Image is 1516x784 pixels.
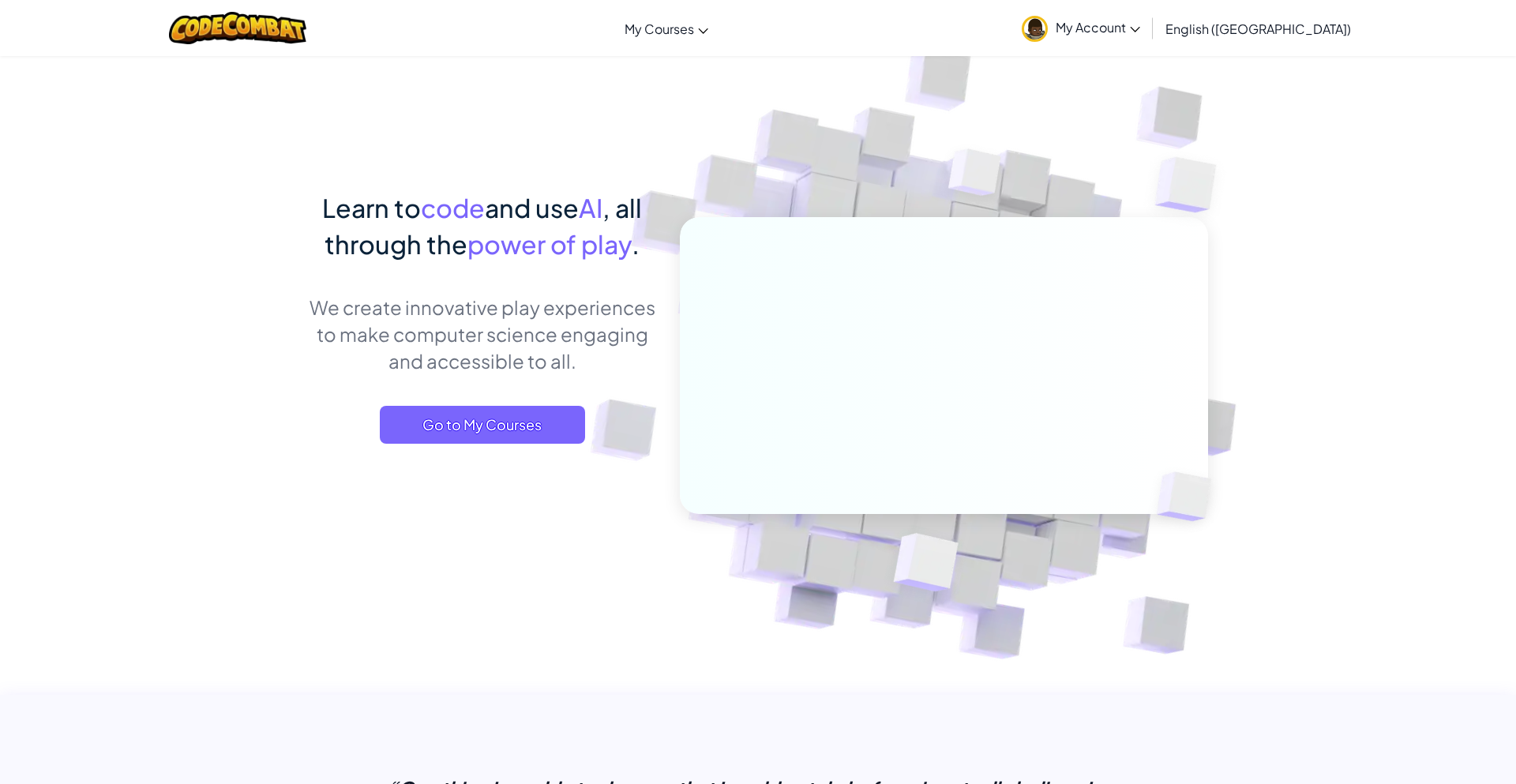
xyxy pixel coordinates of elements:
[308,294,656,374] p: We create innovative play experiences to make computer science engaging and accessible to all.
[632,228,640,260] span: .
[169,12,307,44] img: CodeCombat logo
[1158,7,1359,50] a: English ([GEOGRAPHIC_DATA])
[421,192,485,223] span: code
[485,192,579,223] span: and use
[1124,118,1260,252] img: Overlap cubes
[1131,439,1249,554] img: Overlap cubes
[1165,21,1351,37] span: English ([GEOGRAPHIC_DATA])
[617,7,716,50] a: My Courses
[625,21,694,37] span: My Courses
[467,228,632,260] span: power of play
[1056,19,1140,36] span: My Account
[919,118,1033,235] img: Overlap cubes
[380,406,585,444] a: Go to My Courses
[1014,3,1148,53] a: My Account
[1022,16,1048,42] img: avatar
[855,500,996,631] img: Overlap cubes
[579,192,602,223] span: AI
[322,192,421,223] span: Learn to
